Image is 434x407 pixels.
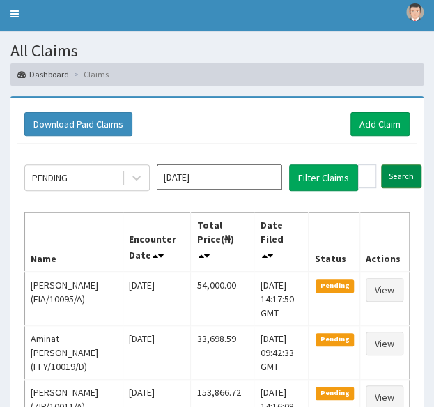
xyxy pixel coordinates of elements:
a: View [366,278,403,302]
a: Add Claim [350,112,410,136]
span: Pending [316,279,354,292]
h1: All Claims [10,42,424,60]
li: Claims [70,68,109,80]
button: Download Paid Claims [24,112,132,136]
img: User Image [406,3,424,21]
td: [DATE] [123,325,191,379]
a: Dashboard [17,68,69,80]
span: Pending [316,333,354,346]
th: Status [309,212,360,272]
th: Encounter Date [123,212,191,272]
div: PENDING [32,171,68,185]
th: Total Price(₦) [191,212,254,272]
button: Filter Claims [289,164,358,191]
td: [DATE] [123,272,191,326]
input: Search by HMO ID [358,164,376,188]
input: Select Month and Year [157,164,282,190]
th: Actions [359,212,409,272]
a: View [366,332,403,355]
input: Search [381,164,421,188]
td: [DATE] 09:42:33 GMT [254,325,309,379]
td: [DATE] 14:17:50 GMT [254,272,309,326]
td: 33,698.59 [191,325,254,379]
th: Name [25,212,123,272]
td: Aminat [PERSON_NAME] (FFY/10019/D) [25,325,123,379]
span: Pending [316,387,354,399]
td: 54,000.00 [191,272,254,326]
td: [PERSON_NAME] (EIA/10095/A) [25,272,123,326]
th: Date Filed [254,212,309,272]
